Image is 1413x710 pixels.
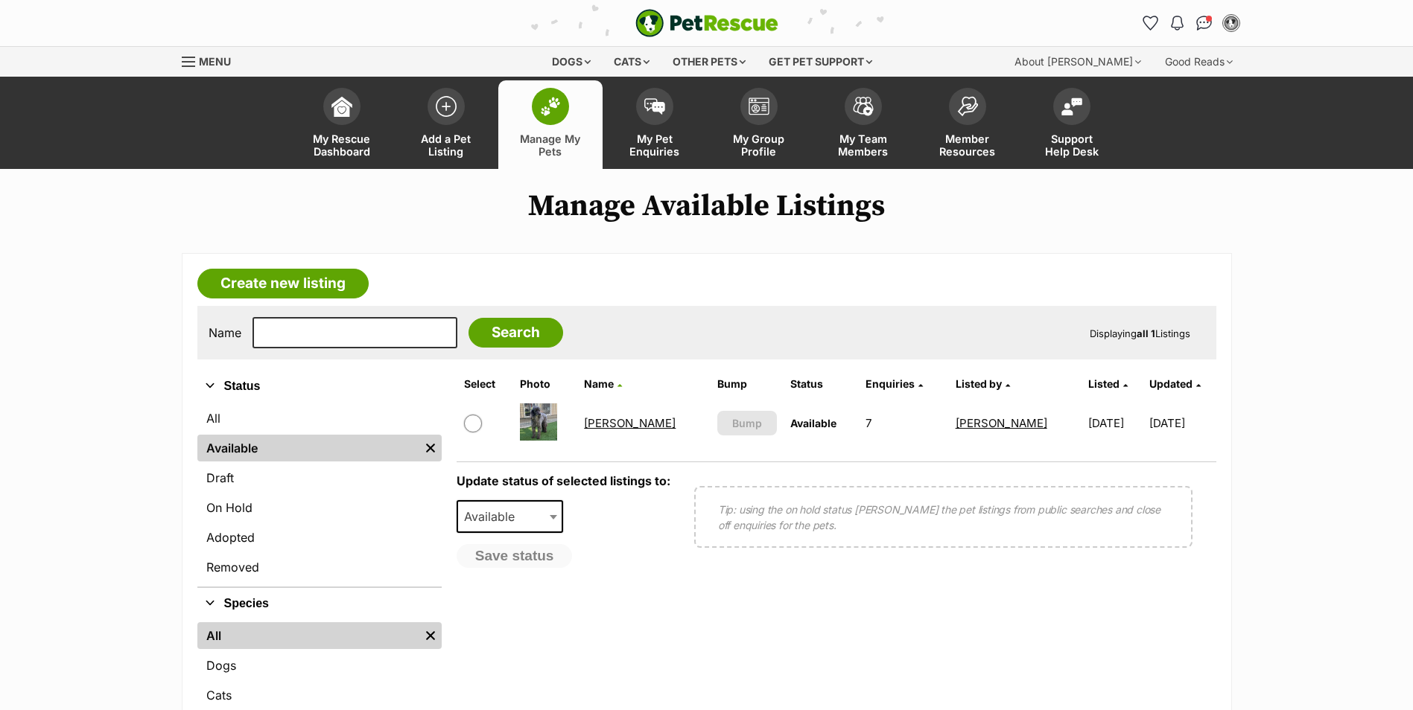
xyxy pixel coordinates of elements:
button: My account [1219,11,1243,35]
strong: all 1 [1137,327,1155,339]
a: Enquiries [866,377,923,390]
img: group-profile-icon-3fa3cf56718a62981997c0bc7e787c4b2cf8bcc04b72c1350f741eb67cf2f40e.svg [749,97,769,115]
ul: Account quick links [1139,11,1243,35]
span: Member Resources [934,132,1001,158]
label: Update status of selected listings to: [457,473,670,488]
a: Remove filter [419,435,442,461]
span: Bump [732,415,762,431]
th: Photo [514,372,577,396]
a: My Pet Enquiries [603,80,707,169]
input: Search [469,318,563,348]
td: [DATE] [1149,397,1215,449]
div: Get pet support [758,47,883,77]
a: [PERSON_NAME] [584,416,676,430]
img: Sarah Rollan profile pic [1224,16,1239,31]
a: All [197,405,442,432]
img: chat-41dd97257d64d25036548639549fe6c8038ab92f7586957e7f3b1b290dea8141.svg [1196,16,1212,31]
div: Good Reads [1155,47,1243,77]
span: My Pet Enquiries [621,132,688,158]
div: Status [197,402,442,586]
img: notifications-46538b983faf8c2785f20acdc204bb7945ddae34d4c08c2a6579f10ce5e182be.svg [1171,16,1183,31]
a: Create new listing [197,269,369,298]
a: PetRescue [635,9,778,37]
span: Support Help Desk [1038,132,1105,158]
div: Dogs [542,47,601,77]
img: dashboard-icon-eb2f2d2d3e046f16d808141f083e7271f6b2e854fb5c12c21221c1fb7104beca.svg [331,96,352,117]
button: Bump [717,411,778,435]
span: Listed by [956,377,1002,390]
a: Updated [1149,377,1201,390]
a: Conversations [1193,11,1216,35]
div: Other pets [662,47,756,77]
img: member-resources-icon-8e73f808a243e03378d46382f2149f9095a855e16c252ad45f914b54edf8863c.svg [957,96,978,116]
th: Select [458,372,513,396]
a: Name [584,377,622,390]
th: Bump [711,372,784,396]
label: Name [209,326,241,339]
span: Available [458,506,530,527]
span: Available [457,500,564,533]
a: Available [197,435,419,461]
span: Add a Pet Listing [413,132,480,158]
span: Updated [1149,377,1193,390]
a: Support Help Desk [1020,80,1124,169]
a: Removed [197,554,442,581]
button: Notifications [1166,11,1190,35]
a: Adopted [197,524,442,551]
span: translation missing: en.admin.listings.index.attributes.enquiries [866,377,915,390]
img: pet-enquiries-icon-7e3ad2cf08bfb03b45e93fb7055b45f3efa6380592205ae92323e6603595dc1f.svg [644,98,665,115]
a: Favourites [1139,11,1163,35]
a: Listed [1088,377,1128,390]
a: My Group Profile [707,80,811,169]
a: Menu [182,47,241,74]
a: Add a Pet Listing [394,80,498,169]
button: Save status [457,544,573,568]
span: Menu [199,55,231,68]
a: Draft [197,464,442,491]
a: My Rescue Dashboard [290,80,394,169]
a: Manage My Pets [498,80,603,169]
img: manage-my-pets-icon-02211641906a0b7f246fdf0571729dbe1e7629f14944591b6c1af311fb30b64b.svg [540,97,561,116]
a: My Team Members [811,80,915,169]
a: Dogs [197,652,442,679]
span: Name [584,377,614,390]
span: My Rescue Dashboard [308,132,375,158]
a: Member Resources [915,80,1020,169]
p: Tip: using the on hold status [PERSON_NAME] the pet listings from public searches and close off e... [718,502,1169,533]
th: Status [784,372,858,396]
img: add-pet-listing-icon-0afa8454b4691262ce3f59096e99ab1cd57d4a30225e0717b998d2c9b9846f56.svg [436,96,457,117]
button: Species [197,594,442,613]
a: [PERSON_NAME] [956,416,1047,430]
div: About [PERSON_NAME] [1004,47,1152,77]
a: On Hold [197,494,442,521]
a: Listed by [956,377,1010,390]
td: 7 [860,397,947,449]
img: team-members-icon-5396bd8760b3fe7c0b43da4ab00e1e3bb1a5d9ba89233759b79545d2d3fc5d0d.svg [853,97,874,116]
div: Cats [603,47,660,77]
span: Listed [1088,377,1120,390]
button: Status [197,377,442,396]
span: Available [790,417,836,429]
a: Cats [197,682,442,709]
a: Remove filter [419,622,442,649]
img: help-desk-icon-fdf02630f3aa405de69fd3d07c3f3aa587a6932b1a1747fa1d2bba05be0121f9.svg [1061,97,1082,115]
td: [DATE] [1082,397,1148,449]
span: Displaying Listings [1090,327,1190,339]
a: All [197,622,419,649]
img: logo-e224e6f780fb5917bec1dbf3a21bbac754714ae5b6737aabdf751b685950b380.svg [635,9,778,37]
span: Manage My Pets [517,132,584,158]
span: My Group Profile [725,132,793,158]
span: My Team Members [830,132,897,158]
